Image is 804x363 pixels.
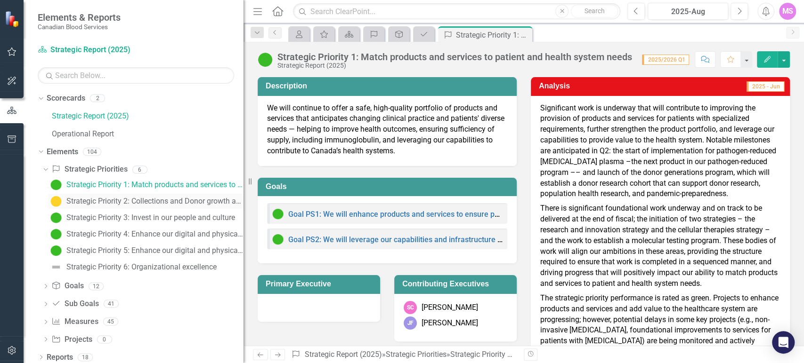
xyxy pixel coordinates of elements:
a: Goals [51,281,83,292]
a: Goal PS1: We will enhance products and services to ensure patients consistently receive safe, opt... [288,210,707,219]
img: Caution [50,196,62,207]
a: Elements [47,147,78,158]
img: On Target [50,229,62,240]
a: Strategic Report (2025) [305,350,382,359]
div: 18 [78,353,93,361]
a: Strategic Priority 6: Organizational excellence [48,260,217,275]
p: We will continue to offer a safe, high-quality portfolio of products and services that anticipate... [267,103,507,157]
h3: Goals [266,182,512,191]
div: 2 [90,95,105,103]
a: Sub Goals [51,299,98,309]
h3: Description [266,82,512,90]
a: Strategic Priority 2: Collections and Donor growth and transformation [48,194,244,209]
img: On Target [50,245,62,256]
a: Strategic Priority 3: Invest in our people and culture [48,210,235,225]
div: Strategic Priority 5: Enhance our digital and physical infrastructure: Physical infrastructure [66,246,244,255]
div: [PERSON_NAME] [422,302,478,313]
img: Not Defined [50,261,62,273]
img: On Target [50,179,62,190]
div: 2025-Aug [651,6,725,17]
a: Strategic Priority 1: Match products and services to patient and health system needs [48,177,244,192]
div: Strategic Priority 2: Collections and Donor growth and transformation [66,197,244,205]
button: MS [779,3,796,20]
input: Search Below... [38,67,234,84]
a: Goal PS2: We will leverage our capabilities and infrastructure to provide new value to health sys... [288,235,743,244]
a: Strategic Priorities [386,350,447,359]
div: SC [404,301,417,314]
div: 45 [103,318,118,326]
input: Search ClearPoint... [293,3,620,20]
a: Projects [51,334,92,345]
div: Strategic Report (2025) [277,62,632,69]
div: Strategic Priority 4: Enhance our digital and physical infrastructure: Digital infrastructure and... [66,230,244,238]
div: Open Intercom Messenger [772,331,795,354]
div: Strategic Priority 1: Match products and services to patient and health system needs [456,29,530,41]
img: ClearPoint Strategy [5,11,21,27]
div: 104 [83,148,101,156]
button: 2025-Aug [648,3,728,20]
div: Strategic Priority 1: Match products and services to patient and health system needs [277,52,632,62]
a: Reports [47,352,73,363]
div: 6 [132,166,147,174]
div: 12 [89,282,104,290]
span: 2025 - Jun [747,81,784,92]
div: Strategic Priority 1: Match products and services to patient and health system needs [450,350,729,359]
p: Significant work is underway that will contribute to improving the provision of products and serv... [540,103,780,202]
small: Canadian Blood Services [38,23,121,31]
div: JF [404,316,417,330]
div: Strategic Priority 3: Invest in our people and culture [66,213,235,222]
a: Strategic Priority 4: Enhance our digital and physical infrastructure: Digital infrastructure and... [48,227,244,242]
div: 41 [104,300,119,308]
a: Strategic Priorities [51,164,127,175]
a: Strategic Report (2025) [52,111,244,122]
a: Strategic Report (2025) [38,45,155,55]
span: 2025/2026 Q1 [642,55,689,65]
img: On Target [50,212,62,223]
button: Search [571,5,618,18]
div: Strategic Priority 1: Match products and services to patient and health system needs [66,181,244,189]
span: Search [585,7,605,15]
div: » » [291,349,516,360]
img: On Target [272,208,284,220]
a: Operational Report [52,129,244,140]
div: Strategic Priority 6: Organizational excellence [66,263,217,271]
span: Elements & Reports [38,12,121,23]
h3: Analysis [539,82,649,90]
div: [PERSON_NAME] [422,318,478,329]
h3: Contributing Executives [402,280,512,288]
a: Scorecards [47,93,85,104]
div: 0 [97,335,112,343]
img: On Target [272,234,284,245]
img: On Target [258,52,273,67]
a: Strategic Priority 5: Enhance our digital and physical infrastructure: Physical infrastructure [48,243,244,258]
h3: Primary Executive [266,280,375,288]
a: Measures [51,316,98,327]
p: There is significant foundational work underway and on track to be delivered at the end of fiscal... [540,201,780,291]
